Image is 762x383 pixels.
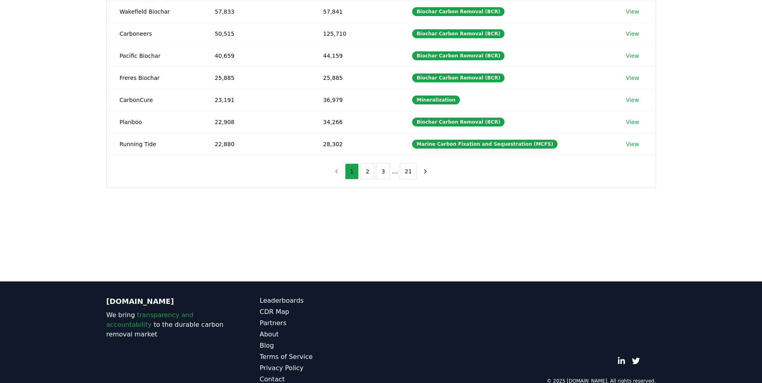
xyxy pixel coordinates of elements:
a: View [626,140,639,148]
div: Biochar Carbon Removal (BCR) [412,51,505,60]
td: Running Tide [107,133,202,155]
a: View [626,96,639,104]
a: Terms of Service [260,352,381,362]
td: 25,885 [202,67,311,89]
button: next page [419,163,432,179]
a: LinkedIn [617,357,625,365]
a: View [626,118,639,126]
td: 57,833 [202,0,311,22]
td: 44,159 [310,45,399,67]
td: 57,841 [310,0,399,22]
td: 34,266 [310,111,399,133]
div: Biochar Carbon Removal (BCR) [412,29,505,38]
a: CDR Map [260,307,381,317]
td: 22,908 [202,111,311,133]
a: Blog [260,341,381,350]
td: 36,979 [310,89,399,111]
td: Planboo [107,111,202,133]
td: 125,710 [310,22,399,45]
div: Marine Carbon Fixation and Sequestration (MCFS) [412,140,558,149]
td: Carboneers [107,22,202,45]
td: Freres Biochar [107,67,202,89]
td: CarbonCure [107,89,202,111]
p: [DOMAIN_NAME] [106,296,228,307]
td: 25,885 [310,67,399,89]
p: We bring to the durable carbon removal market [106,310,228,339]
td: 50,515 [202,22,311,45]
td: 28,302 [310,133,399,155]
div: Biochar Carbon Removal (BCR) [412,118,505,126]
td: 23,191 [202,89,311,111]
button: 2 [360,163,374,179]
td: Pacific Biochar [107,45,202,67]
button: 3 [376,163,390,179]
span: transparency and accountability [106,311,194,328]
div: Biochar Carbon Removal (BCR) [412,73,505,82]
a: Leaderboards [260,296,381,306]
a: View [626,30,639,38]
td: 40,659 [202,45,311,67]
a: View [626,8,639,16]
button: 21 [400,163,417,179]
button: 1 [345,163,359,179]
a: View [626,74,639,82]
a: Twitter [632,357,640,365]
a: Partners [260,318,381,328]
a: About [260,330,381,339]
li: ... [392,167,398,176]
div: Mineralization [412,96,460,104]
div: Biochar Carbon Removal (BCR) [412,7,505,16]
td: 22,880 [202,133,311,155]
a: View [626,52,639,60]
a: Privacy Policy [260,363,381,373]
td: Wakefield Biochar [107,0,202,22]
